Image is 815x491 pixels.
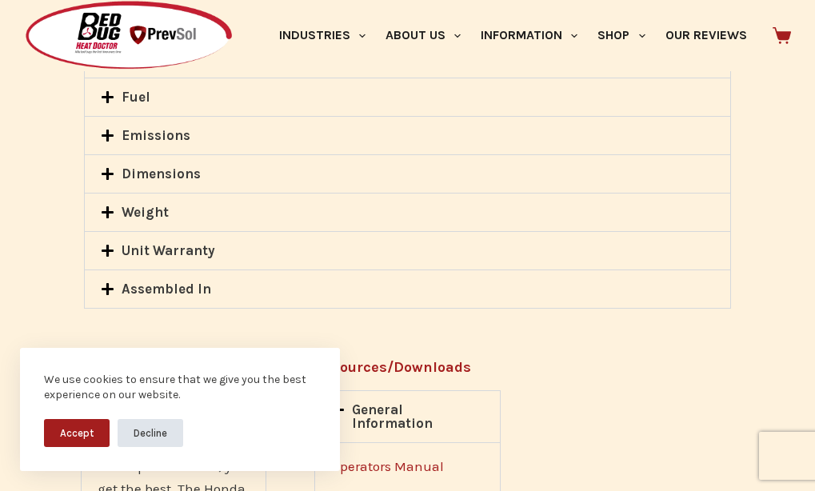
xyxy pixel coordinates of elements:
a: Dimensions [122,166,201,182]
div: Weight [85,194,729,231]
h4: Resources/Downloads [314,360,500,374]
div: Unit Warranty [85,232,729,269]
a: Operators Manual [331,458,444,474]
a: Assembled In [122,281,211,297]
button: Decline [118,419,183,447]
div: Dimensions [85,155,729,193]
a: Weight [122,204,169,220]
div: General Information [315,391,499,442]
button: Open LiveChat chat widget [13,6,61,54]
a: General Information [352,401,433,431]
div: Emissions [85,117,729,154]
a: Unit Warranty [122,242,215,258]
a: Emissions [122,127,190,143]
a: Fuel [122,89,150,105]
button: Accept [44,419,110,447]
div: Fuel [85,78,729,116]
div: Assembled In [85,270,729,308]
div: We use cookies to ensure that we give you the best experience on our website. [44,372,316,403]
